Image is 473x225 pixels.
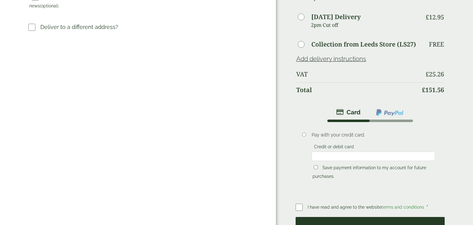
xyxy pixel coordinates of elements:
th: Total [296,82,418,97]
p: 2pm Cut off [311,20,418,30]
iframe: Secure card payment input frame [313,153,433,159]
span: I have read and agree to the website [308,205,425,210]
label: Collection from Leeds Store (LS27) [311,41,416,47]
label: Credit or debit card [312,144,356,151]
a: Add delivery instructions [296,55,366,63]
label: Save payment information to my account for future purchases. [313,165,426,181]
th: VAT [296,67,418,82]
p: Deliver to a different address? [40,23,118,31]
span: £ [422,86,425,94]
a: terms and conditions [382,205,424,210]
span: £ [426,13,429,21]
bdi: 12.95 [426,13,444,21]
span: £ [426,70,429,78]
img: ppcp-gateway.png [375,108,404,117]
label: [DATE] Delivery [311,14,361,20]
img: stripe.png [336,108,361,116]
bdi: 25.26 [426,70,444,78]
bdi: 151.56 [422,86,444,94]
abbr: required [427,205,428,210]
p: Pay with your credit card. [312,132,435,138]
span: (optional) [40,3,59,8]
p: Free [429,41,444,48]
